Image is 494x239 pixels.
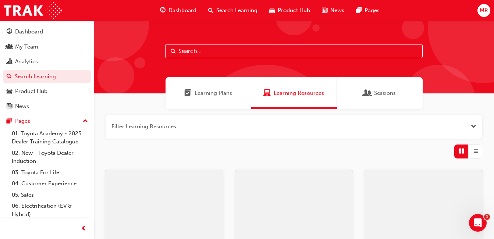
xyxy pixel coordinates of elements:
[3,100,91,113] a: News
[166,77,251,109] a: Learning PlansLearning Plans
[469,214,487,232] iframe: Intercom live chat
[3,25,91,39] a: Dashboard
[269,6,275,15] span: car-icon
[184,89,192,97] span: Learning Plans
[356,6,362,15] span: pages-icon
[81,224,86,233] span: prev-icon
[473,147,478,156] span: List
[3,114,91,128] button: Pages
[195,89,232,97] span: Learning Plans
[263,3,316,18] a: car-iconProduct Hub
[15,102,29,111] div: News
[9,128,91,147] a: 01. Toyota Academy - 2025 Dealer Training Catalogue
[3,70,91,83] a: Search Learning
[7,103,12,110] span: news-icon
[165,44,423,58] input: Search...
[83,117,88,126] span: up-icon
[202,3,263,18] a: search-iconSearch Learning
[4,2,62,19] img: Trak
[9,167,91,178] a: 03. Toyota For Life
[154,3,202,18] a: guage-iconDashboard
[15,57,38,66] div: Analytics
[251,77,337,109] a: Learning ResourcesLearning Resources
[484,214,490,220] span: 1
[459,147,464,156] span: Grid
[216,6,257,15] span: Search Learning
[3,55,91,68] a: Analytics
[168,6,196,15] span: Dashboard
[7,118,12,125] span: pages-icon
[374,89,396,97] span: Sessions
[9,178,91,189] a: 04. Customer Experience
[7,74,12,80] span: search-icon
[263,89,271,97] span: Learning Resources
[364,89,371,97] span: Sessions
[330,6,344,15] span: News
[471,122,476,131] button: Open the filter
[208,6,213,15] span: search-icon
[7,29,12,35] span: guage-icon
[7,44,12,50] span: people-icon
[365,6,380,15] span: Pages
[7,58,12,65] span: chart-icon
[15,87,47,96] div: Product Hub
[274,89,324,97] span: Learning Resources
[3,85,91,98] a: Product Hub
[3,24,91,114] button: DashboardMy TeamAnalyticsSearch LearningProduct HubNews
[171,47,176,56] span: Search
[160,6,166,15] span: guage-icon
[15,117,30,125] div: Pages
[278,6,310,15] span: Product Hub
[9,189,91,201] a: 05. Sales
[7,88,12,95] span: car-icon
[337,77,423,109] a: SessionsSessions
[316,3,350,18] a: news-iconNews
[477,4,490,17] button: MR
[480,6,488,15] span: MR
[15,43,38,51] div: My Team
[9,147,91,167] a: 02. New - Toyota Dealer Induction
[3,40,91,54] a: My Team
[350,3,385,18] a: pages-iconPages
[9,200,91,220] a: 06. Electrification (EV & Hybrid)
[15,28,43,36] div: Dashboard
[322,6,327,15] span: news-icon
